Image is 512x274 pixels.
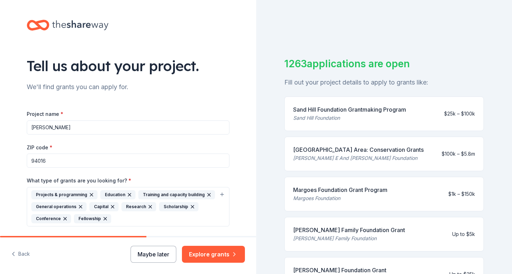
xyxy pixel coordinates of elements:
[293,226,405,234] div: [PERSON_NAME] Family Foundation Grant
[131,246,176,263] button: Maybe later
[27,187,229,226] button: Projects & programmingEducationTraining and capacity buildingGeneral operationsCapitalResearchSch...
[27,154,229,168] input: 12345 (U.S. only)
[293,145,424,154] div: [GEOGRAPHIC_DATA] Area: Conservation Grants
[27,177,131,184] label: What type of grants are you looking for?
[74,214,111,223] div: Fellowship
[89,202,119,211] div: Capital
[452,230,475,238] div: Up to $5k
[442,150,475,158] div: $100k – $5.8m
[293,234,405,243] div: [PERSON_NAME] Family Foundation
[448,190,475,198] div: $1k – $150k
[31,190,97,199] div: Projects & programming
[11,247,30,262] button: Back
[27,81,229,93] div: We'll find grants you can apply for.
[27,56,229,76] div: Tell us about your project.
[444,110,475,118] div: $25k – $100k
[293,114,406,122] div: Sand Hill Foundation
[284,77,484,88] div: Fill out your project details to apply to grants like:
[293,194,387,203] div: Margoes Foundation
[138,190,215,199] div: Training and capacity building
[284,56,484,71] div: 1263 applications are open
[31,214,71,223] div: Conference
[27,120,229,135] input: After school program
[27,144,52,151] label: ZIP code
[27,235,99,242] label: What is your project about?
[293,154,424,162] div: [PERSON_NAME] E And [PERSON_NAME] Foundation
[31,202,87,211] div: General operations
[182,246,245,263] button: Explore grants
[293,105,406,114] div: Sand Hill Foundation Grantmaking Program
[293,186,387,194] div: Margoes Foundation Grant Program
[159,202,198,211] div: Scholarship
[27,111,63,118] label: Project name
[121,202,156,211] div: Research
[100,190,135,199] div: Education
